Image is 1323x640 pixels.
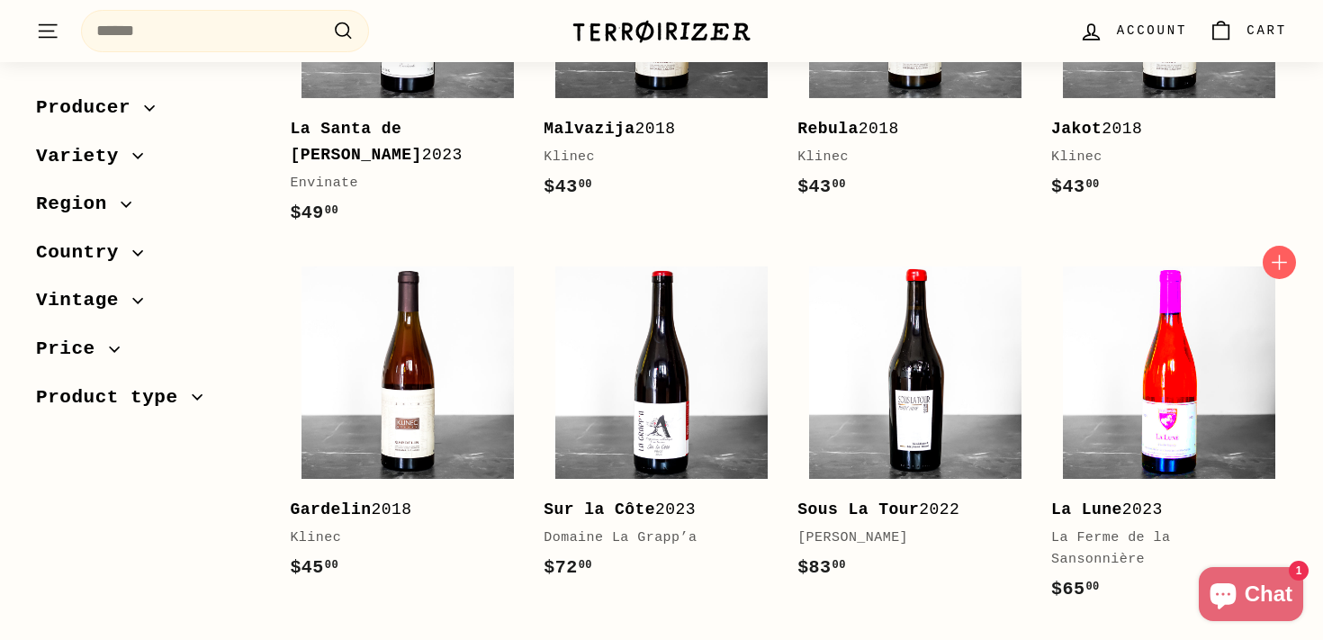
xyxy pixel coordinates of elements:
b: Rebula [797,120,859,138]
span: Account [1117,21,1187,41]
button: Region [36,185,261,233]
span: Producer [36,93,144,123]
div: 2018 [544,116,761,142]
div: Envinate [290,173,508,194]
b: Sur la Côte [544,500,655,518]
span: $43 [797,176,846,197]
button: Product type [36,378,261,427]
b: Gardelin [290,500,371,518]
b: Malvazija [544,120,634,138]
span: $65 [1051,579,1100,599]
a: Sur la Côte2023Domaine La Grapp’a [544,255,779,600]
sup: 00 [325,204,338,217]
sup: 00 [579,178,592,191]
button: Price [36,329,261,378]
div: La Ferme de la Sansonnière [1051,527,1269,571]
sup: 00 [1085,581,1099,593]
b: La Lune [1051,500,1122,518]
span: Country [36,238,132,268]
b: Sous La Tour [797,500,919,518]
sup: 00 [832,559,846,572]
a: La Lune2023La Ferme de la Sansonnière [1051,255,1287,622]
div: Klinec [1051,147,1269,168]
a: Sous La Tour2022[PERSON_NAME] [797,255,1033,600]
span: Price [36,334,109,365]
div: Klinec [544,147,761,168]
sup: 00 [1085,178,1099,191]
div: Domaine La Grapp’a [544,527,761,549]
a: Account [1068,5,1198,58]
div: Klinec [797,147,1015,168]
a: Cart [1198,5,1298,58]
span: $45 [290,557,338,578]
span: $72 [544,557,592,578]
span: Cart [1246,21,1287,41]
div: 2022 [797,497,1015,523]
div: 2018 [1051,116,1269,142]
sup: 00 [325,559,338,572]
div: 2023 [1051,497,1269,523]
button: Producer [36,88,261,137]
span: $83 [797,557,846,578]
b: Jakot [1051,120,1102,138]
span: Product type [36,383,192,413]
a: Gardelin2018Klinec [290,255,526,600]
span: Region [36,189,121,220]
button: Country [36,233,261,282]
span: $43 [544,176,592,197]
sup: 00 [579,559,592,572]
b: La Santa de [PERSON_NAME] [290,120,421,164]
span: Vintage [36,285,132,316]
button: Variety [36,137,261,185]
div: 2023 [544,497,761,523]
button: Vintage [36,281,261,329]
inbox-online-store-chat: Shopify online store chat [1193,567,1309,626]
span: $49 [290,203,338,223]
div: 2023 [290,116,508,168]
sup: 00 [832,178,846,191]
div: [PERSON_NAME] [797,527,1015,549]
div: 2018 [290,497,508,523]
div: Klinec [290,527,508,549]
div: 2018 [797,116,1015,142]
span: $43 [1051,176,1100,197]
span: Variety [36,141,132,172]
